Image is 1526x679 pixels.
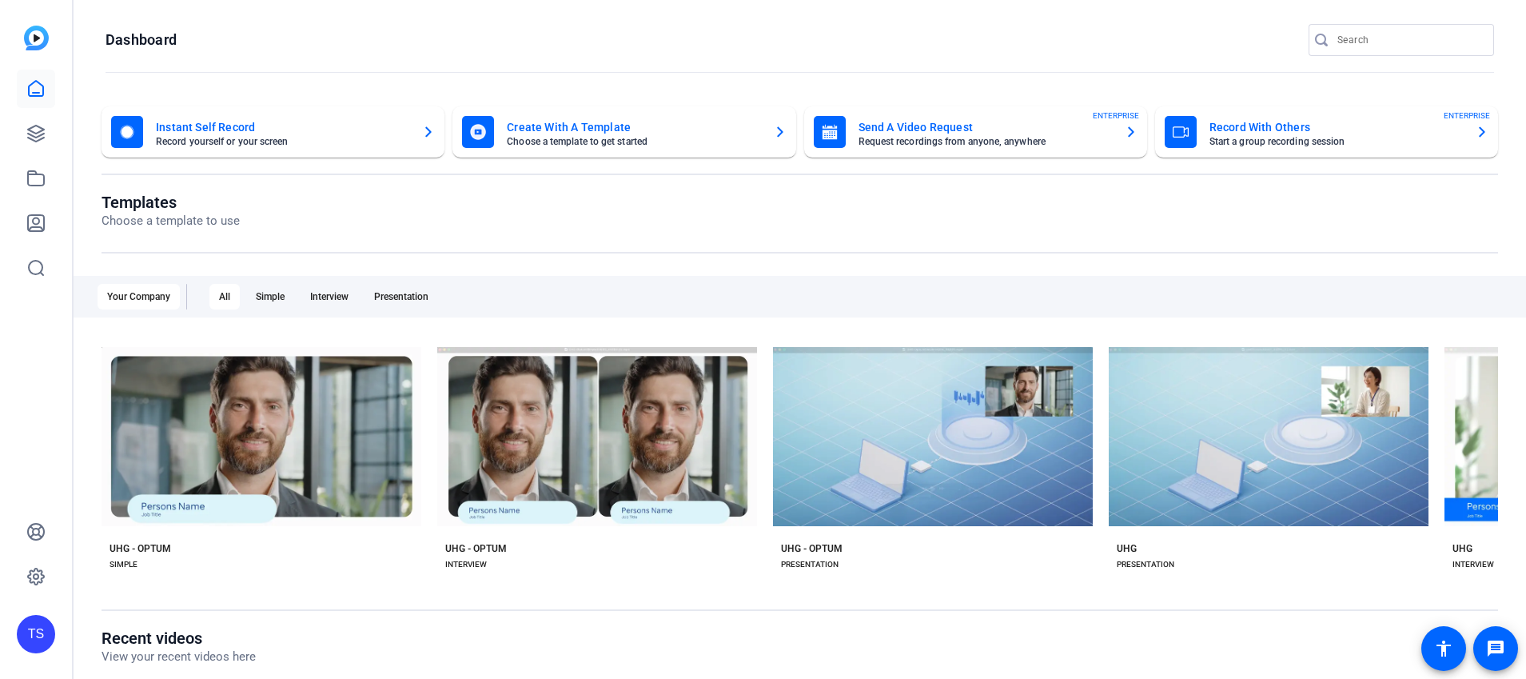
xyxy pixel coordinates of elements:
img: blue-gradient.svg [24,26,49,50]
p: Choose a template to use [102,212,240,230]
p: View your recent videos here [102,648,256,666]
h1: Dashboard [106,30,177,50]
mat-icon: message [1486,639,1505,658]
mat-card-title: Record With Others [1209,118,1463,137]
span: ENTERPRISE [1444,110,1490,122]
div: PRESENTATION [1117,558,1174,571]
mat-card-title: Instant Self Record [156,118,409,137]
mat-card-subtitle: Record yourself or your screen [156,137,409,146]
input: Search [1337,30,1481,50]
h1: Recent videos [102,629,256,648]
div: SIMPLE [110,558,137,571]
button: Record With OthersStart a group recording sessionENTERPRISE [1155,106,1498,158]
mat-card-subtitle: Start a group recording session [1209,137,1463,146]
mat-card-title: Create With A Template [507,118,760,137]
div: Presentation [365,284,438,310]
mat-card-subtitle: Choose a template to get started [507,137,760,146]
span: ENTERPRISE [1093,110,1139,122]
div: All [209,284,240,310]
mat-card-subtitle: Request recordings from anyone, anywhere [859,137,1112,146]
div: TS [17,615,55,653]
div: INTERVIEW [445,558,487,571]
button: Send A Video RequestRequest recordings from anyone, anywhereENTERPRISE [804,106,1147,158]
div: INTERVIEW [1452,558,1494,571]
div: Your Company [98,284,180,310]
div: Interview [301,284,358,310]
button: Instant Self RecordRecord yourself or your screen [102,106,444,158]
div: UHG [1452,542,1472,555]
div: UHG - OPTUM [445,542,507,555]
h1: Templates [102,193,240,212]
div: Simple [246,284,294,310]
div: UHG [1117,542,1137,555]
div: UHG - OPTUM [781,542,843,555]
div: PRESENTATION [781,558,839,571]
mat-icon: accessibility [1434,639,1453,658]
mat-card-title: Send A Video Request [859,118,1112,137]
div: UHG - OPTUM [110,542,171,555]
button: Create With A TemplateChoose a template to get started [452,106,795,158]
